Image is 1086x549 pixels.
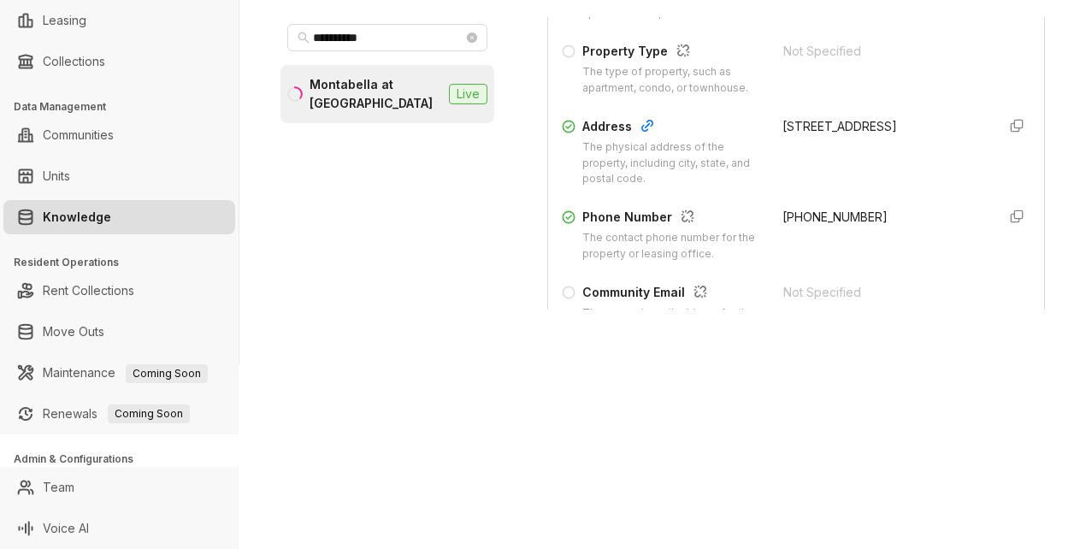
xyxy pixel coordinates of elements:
[14,255,239,270] h3: Resident Operations
[3,356,235,390] li: Maintenance
[43,511,89,546] a: Voice AI
[3,3,235,38] li: Leasing
[3,470,235,505] li: Team
[582,208,762,230] div: Phone Number
[782,210,888,224] span: [PHONE_NUMBER]
[449,84,487,104] span: Live
[43,44,105,79] a: Collections
[782,117,983,136] div: [STREET_ADDRESS]
[582,42,763,64] div: Property Type
[298,32,310,44] span: search
[3,200,235,234] li: Knowledge
[43,159,70,193] a: Units
[43,470,74,505] a: Team
[3,315,235,349] li: Move Outs
[126,364,208,383] span: Coming Soon
[14,452,239,467] h3: Admin & Configurations
[3,159,235,193] li: Units
[43,397,190,431] a: RenewalsComing Soon
[582,139,762,188] div: The physical address of the property, including city, state, and postal code.
[467,32,477,43] span: close-circle
[582,230,762,263] div: The contact phone number for the property or leasing office.
[43,118,114,152] a: Communities
[43,200,111,234] a: Knowledge
[14,99,239,115] h3: Data Management
[783,42,984,61] div: Not Specified
[310,75,442,113] div: Montabella at [GEOGRAPHIC_DATA]
[783,283,984,302] div: Not Specified
[43,3,86,38] a: Leasing
[3,44,235,79] li: Collections
[43,315,104,349] a: Move Outs
[3,274,235,308] li: Rent Collections
[3,118,235,152] li: Communities
[582,117,762,139] div: Address
[108,404,190,423] span: Coming Soon
[3,511,235,546] li: Voice AI
[582,283,763,305] div: Community Email
[582,305,763,338] div: The general email address for the property or community inquiries.
[582,64,763,97] div: The type of property, such as apartment, condo, or townhouse.
[3,397,235,431] li: Renewals
[43,274,134,308] a: Rent Collections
